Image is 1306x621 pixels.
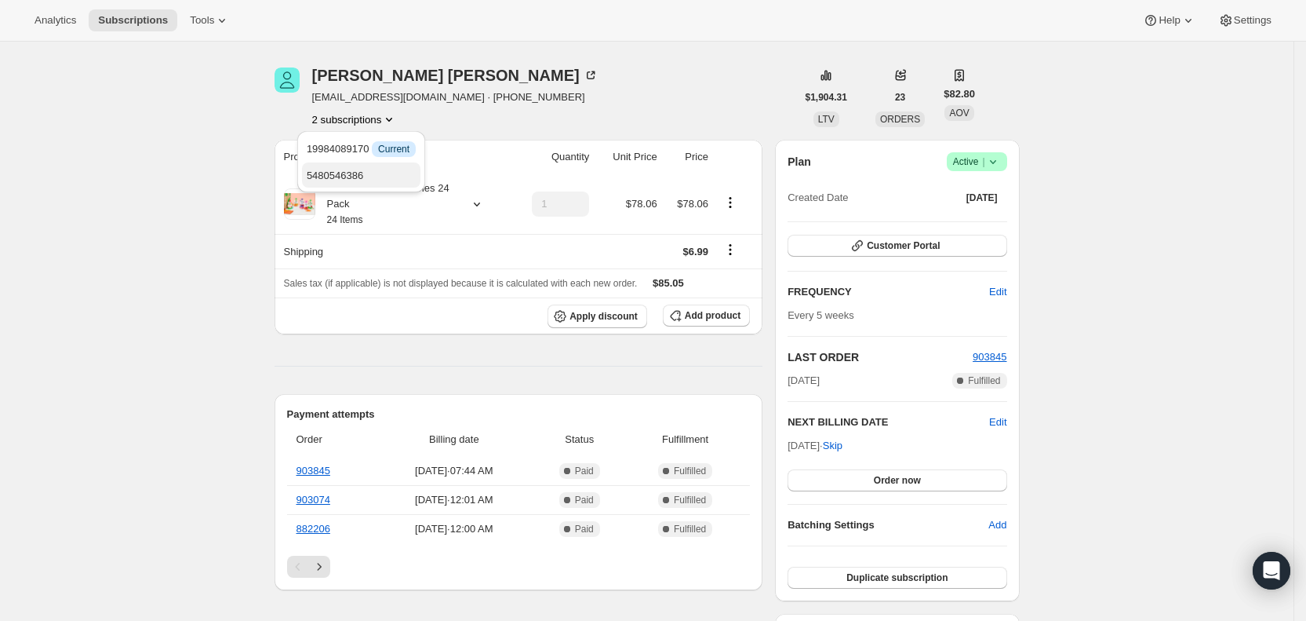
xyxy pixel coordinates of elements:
[949,108,969,119] span: AOV
[813,433,852,458] button: Skip
[846,572,948,584] span: Duplicate subscription
[674,494,706,506] span: Fulfilled
[874,474,921,487] span: Order now
[25,9,85,31] button: Analytics
[880,114,920,125] span: ORDERS
[989,284,1006,300] span: Edit
[718,241,743,258] button: Shipping actions
[663,305,750,327] button: Add product
[1159,14,1180,27] span: Help
[35,14,76,27] span: Analytics
[867,239,940,252] span: Customer Portal
[1253,552,1290,590] div: Open Intercom Messenger
[569,310,638,323] span: Apply discount
[1234,14,1271,27] span: Settings
[510,140,594,174] th: Quantity
[190,14,214,27] span: Tools
[979,513,1016,538] button: Add
[327,214,363,225] small: 24 Items
[287,556,751,578] nav: Pagination
[989,415,1006,430] button: Edit
[788,190,848,206] span: Created Date
[575,523,594,535] span: Paid
[788,349,973,365] h2: LAST ORDER
[788,469,1006,491] button: Order now
[677,198,708,210] span: $78.06
[1133,9,1205,31] button: Help
[674,523,706,535] span: Fulfilled
[630,432,740,447] span: Fulfillment
[287,422,375,457] th: Order
[953,154,1001,170] span: Active
[788,567,1006,589] button: Duplicate subscription
[296,465,330,477] a: 903845
[302,163,420,188] button: 5480546386
[1209,9,1281,31] button: Settings
[662,140,713,174] th: Price
[806,91,847,104] span: $1,904.31
[275,234,511,268] th: Shipping
[180,9,239,31] button: Tools
[944,86,975,102] span: $82.80
[379,463,529,479] span: [DATE] · 07:44 AM
[575,465,594,477] span: Paid
[788,373,820,389] span: [DATE]
[275,68,300,93] span: Cristina Babik
[594,140,661,174] th: Unit Price
[312,111,398,127] button: Product actions
[886,86,915,108] button: 23
[823,438,842,454] span: Skip
[296,494,330,506] a: 903074
[685,309,740,322] span: Add product
[538,432,620,447] span: Status
[379,521,529,537] span: [DATE] · 12:00 AM
[966,192,998,204] span: [DATE]
[982,155,984,168] span: |
[788,440,842,451] span: [DATE] ·
[626,198,657,210] span: $78.06
[718,194,743,211] button: Product actions
[788,309,854,321] span: Every 5 weeks
[895,91,905,104] span: 23
[980,279,1016,305] button: Edit
[968,374,1000,387] span: Fulfilled
[957,187,1007,209] button: [DATE]
[674,465,706,477] span: Fulfilled
[788,517,988,533] h6: Batching Settings
[788,235,1006,257] button: Customer Portal
[653,277,684,289] span: $85.05
[973,351,1006,363] a: 903845
[788,154,811,170] h2: Plan
[378,143,409,155] span: Current
[89,9,177,31] button: Subscriptions
[98,14,168,27] span: Subscriptions
[973,349,1006,365] button: 903845
[307,143,416,155] span: 19984089170
[575,494,594,506] span: Paid
[788,415,989,430] h2: NEXT BILLING DATE
[379,432,529,447] span: Billing date
[988,517,1006,533] span: Add
[312,89,598,105] span: [EMAIL_ADDRESS][DOMAIN_NAME] · [PHONE_NUMBER]
[308,556,330,578] button: Next
[796,86,857,108] button: $1,904.31
[296,523,330,535] a: 882206
[788,284,989,300] h2: FREQUENCY
[287,407,751,422] h2: Payment attempts
[818,114,835,125] span: LTV
[312,68,598,83] div: [PERSON_NAME] [PERSON_NAME]
[284,278,638,289] span: Sales tax (if applicable) is not displayed because it is calculated with each new order.
[682,246,708,258] span: $6.99
[275,140,511,174] th: Product
[302,136,420,161] button: 19984089170 InfoCurrent
[548,305,647,328] button: Apply discount
[307,170,363,181] span: 5480546386
[379,492,529,508] span: [DATE] · 12:01 AM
